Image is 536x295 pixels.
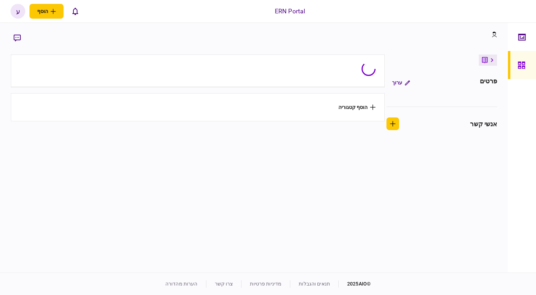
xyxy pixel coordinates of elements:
a: הערות מהדורה [165,281,198,287]
button: הוסף קטגוריה [338,104,376,110]
div: אנשי קשר [470,119,497,129]
a: צרו קשר [215,281,233,287]
div: ERN Portal [275,7,305,16]
button: פתח תפריט להוספת לקוח [29,4,64,19]
div: © 2025 AIO [338,280,371,288]
div: פרטים [480,76,497,89]
button: פתח רשימת התראות [68,4,82,19]
a: תנאים והגבלות [299,281,330,287]
a: מדיניות פרטיות [250,281,282,287]
button: ע [11,4,25,19]
button: ערוך [386,76,416,89]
